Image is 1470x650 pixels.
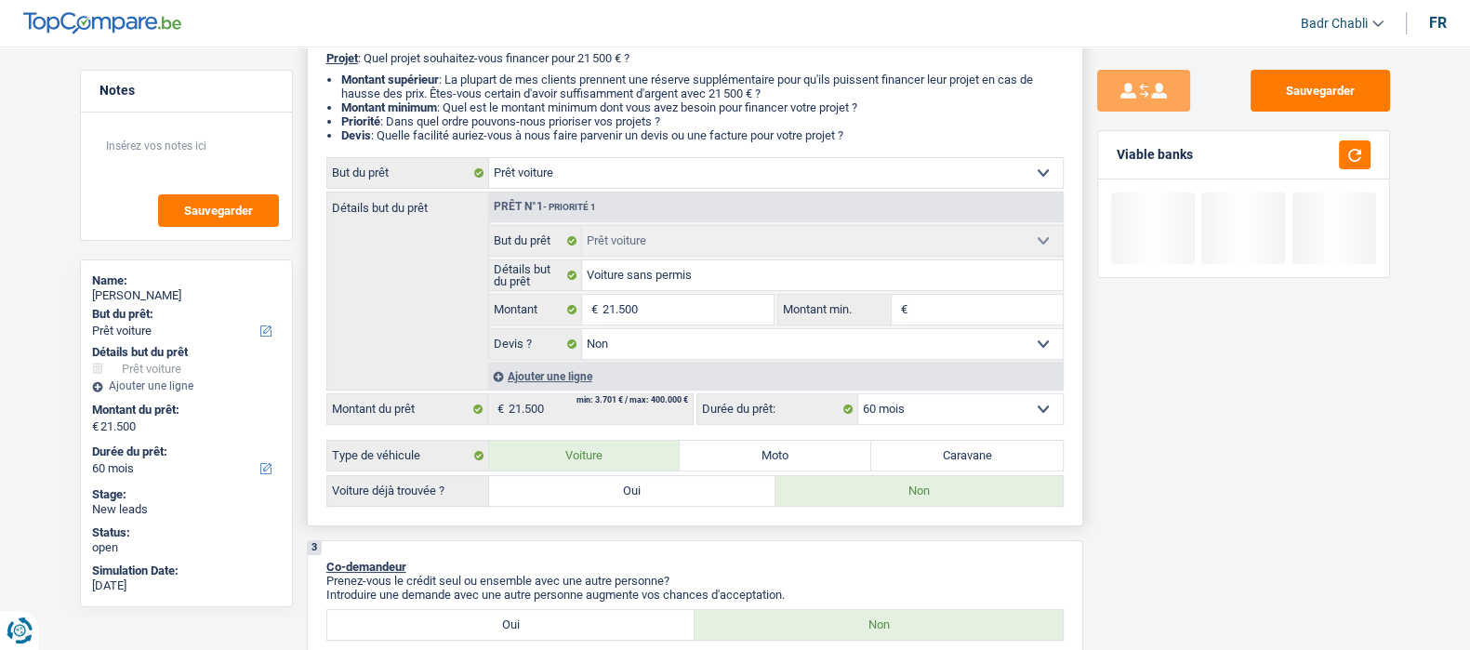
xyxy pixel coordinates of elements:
[327,394,488,424] label: Montant du prêt
[327,441,489,471] label: Type de véhicule
[489,476,776,506] label: Oui
[92,288,281,303] div: [PERSON_NAME]
[308,541,322,555] div: 3
[582,295,603,325] span: €
[92,403,277,418] label: Montant du prêt:
[99,83,273,99] h5: Notes
[327,158,489,188] label: But du prêt
[92,444,277,459] label: Durée du prêt:
[488,363,1063,390] div: Ajouter une ligne
[327,476,489,506] label: Voiture déjà trouvée ?
[92,540,281,555] div: open
[489,295,583,325] label: Montant
[488,394,509,424] span: €
[489,441,681,471] label: Voiture
[1301,16,1368,32] span: Badr Chabli
[326,588,1064,602] p: Introduire une demande avec une autre personne augmente vos chances d'acceptation.
[326,51,1064,65] p: : Quel projet souhaitez-vous financer pour 21 500 € ?
[92,578,281,593] div: [DATE]
[92,487,281,502] div: Stage:
[92,564,281,578] div: Simulation Date:
[92,273,281,288] div: Name:
[1429,14,1447,32] div: fr
[341,100,1064,114] li: : Quel est le montant minimum dont vous avez besoin pour financer votre projet ?
[489,329,583,359] label: Devis ?
[489,226,583,256] label: But du prêt
[1286,8,1384,39] a: Badr Chabli
[695,610,1063,640] label: Non
[576,396,688,405] div: min: 3.701 € / max: 400.000 €
[489,201,601,213] div: Prêt n°1
[92,525,281,540] div: Status:
[326,51,358,65] span: Projet
[23,12,181,34] img: TopCompare Logo
[327,610,695,640] label: Oui
[341,128,371,142] span: Devis
[892,295,912,325] span: €
[341,100,437,114] strong: Montant minimum
[327,192,488,214] label: Détails but du prêt
[543,202,596,212] span: - Priorité 1
[341,128,1064,142] li: : Quelle facilité auriez-vous à nous faire parvenir un devis ou une facture pour votre projet ?
[1117,147,1193,163] div: Viable banks
[871,441,1063,471] label: Caravane
[184,205,253,217] span: Sauvegarder
[158,194,279,227] button: Sauvegarder
[92,345,281,360] div: Détails but du prêt
[341,114,1064,128] li: : Dans quel ordre pouvons-nous prioriser vos projets ?
[92,419,99,434] span: €
[326,560,406,574] span: Co-demandeur
[341,73,1064,100] li: : La plupart de mes clients prennent une réserve supplémentaire pour qu'ils puissent financer leu...
[92,379,281,392] div: Ajouter une ligne
[489,260,583,290] label: Détails but du prêt
[92,307,277,322] label: But du prêt:
[775,476,1063,506] label: Non
[1251,70,1390,112] button: Sauvegarder
[341,73,439,86] strong: Montant supérieur
[326,574,1064,588] p: Prenez-vous le crédit seul ou ensemble avec une autre personne?
[680,441,871,471] label: Moto
[778,295,892,325] label: Montant min.
[92,502,281,517] div: New leads
[341,114,380,128] strong: Priorité
[697,394,858,424] label: Durée du prêt:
